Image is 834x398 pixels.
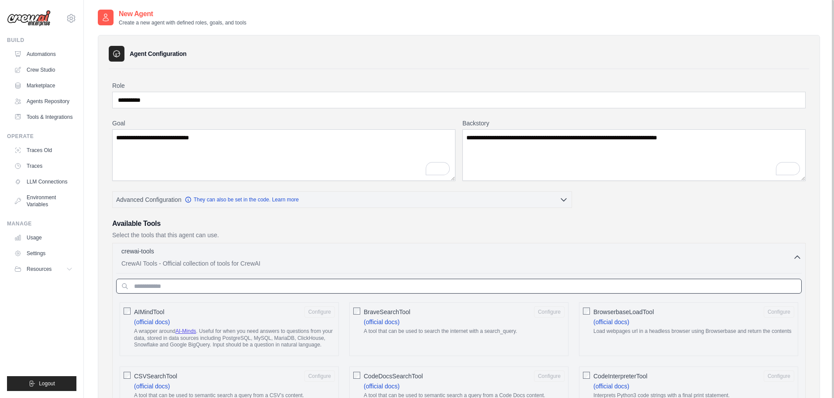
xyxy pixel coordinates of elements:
a: LLM Connections [10,175,76,189]
img: Logo [7,10,51,27]
span: Resources [27,266,52,273]
a: Environment Variables [10,190,76,211]
h2: New Agent [119,9,246,19]
iframe: Chat Widget [790,356,834,398]
button: crewai-tools CrewAI Tools - Official collection of tools for CrewAI [116,247,802,268]
a: (official docs) [364,383,400,390]
span: Logout [39,380,55,387]
button: Resources [10,262,76,276]
a: Traces Old [10,143,76,157]
a: Settings [10,246,76,260]
label: Backstory [462,119,806,128]
a: AI-Minds [176,328,196,334]
a: Traces [10,159,76,173]
p: A tool that can be used to search the internet with a search_query. [364,328,565,335]
button: Logout [7,376,76,391]
p: Select the tools that this agent can use. [112,231,806,239]
p: crewai-tools [121,247,154,256]
textarea: To enrich screen reader interactions, please activate Accessibility in Grammarly extension settings [462,129,806,181]
div: Operate [7,133,76,140]
span: BraveSearchTool [364,308,410,316]
span: AIMindTool [134,308,164,316]
span: CSVSearchTool [134,372,177,381]
span: BrowserbaseLoadTool [593,308,654,316]
a: They can also be set in the code. Learn more [185,196,299,203]
a: Crew Studio [10,63,76,77]
span: CodeDocsSearchTool [364,372,423,381]
a: (official docs) [593,383,629,390]
div: Build [7,37,76,44]
textarea: To enrich screen reader interactions, please activate Accessibility in Grammarly extension settings [112,129,455,181]
p: Load webpages url in a headless browser using Browserbase and return the contents [593,328,794,335]
label: Goal [112,119,455,128]
div: Manage [7,220,76,227]
a: Tools & Integrations [10,110,76,124]
button: BrowserbaseLoadTool (official docs) Load webpages url in a headless browser using Browserbase and... [764,306,794,318]
a: Marketplace [10,79,76,93]
p: A wrapper around . Useful for when you need answers to questions from your data, stored in data s... [134,328,335,349]
h3: Agent Configuration [130,49,186,58]
button: CSVSearchTool (official docs) A tool that can be used to semantic search a query from a CSV's con... [304,370,335,382]
button: AIMindTool (official docs) A wrapper aroundAI-Minds. Useful for when you need answers to question... [304,306,335,318]
p: CrewAI Tools - Official collection of tools for CrewAI [121,259,793,268]
p: Create a new agent with defined roles, goals, and tools [119,19,246,26]
label: Role [112,81,806,90]
h3: Available Tools [112,218,806,229]
span: CodeInterpreterTool [593,372,648,381]
span: Advanced Configuration [116,195,181,204]
a: Automations [10,47,76,61]
div: Widget de chat [790,356,834,398]
a: (official docs) [134,318,170,325]
button: CodeInterpreterTool (official docs) Interprets Python3 code strings with a final print statement. [764,370,794,382]
a: Usage [10,231,76,245]
a: Agents Repository [10,94,76,108]
a: (official docs) [593,318,629,325]
a: (official docs) [364,318,400,325]
button: CodeDocsSearchTool (official docs) A tool that can be used to semantic search a query from a Code... [534,370,565,382]
button: BraveSearchTool (official docs) A tool that can be used to search the internet with a search_query. [534,306,565,318]
a: (official docs) [134,383,170,390]
button: Advanced Configuration They can also be set in the code. Learn more [113,192,572,208]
